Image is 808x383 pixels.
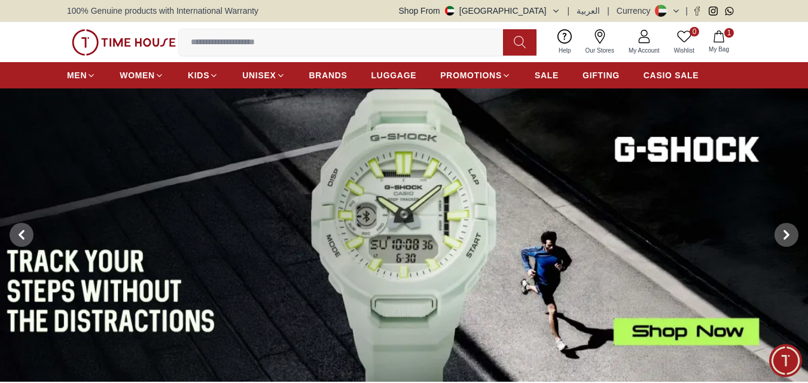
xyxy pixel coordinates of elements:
button: Shop From[GEOGRAPHIC_DATA] [399,5,560,17]
span: My Account [624,46,664,55]
img: ... [72,29,176,56]
span: My Bag [704,45,734,54]
a: 0Wishlist [667,27,702,57]
button: 1My Bag [702,28,736,56]
span: KIDS [188,69,209,81]
a: Help [551,27,578,57]
img: United Arab Emirates [445,6,455,16]
a: Facebook [693,7,702,16]
span: Our Stores [581,46,619,55]
span: | [685,5,688,17]
span: 100% Genuine products with International Warranty [67,5,258,17]
span: | [568,5,570,17]
a: KIDS [188,65,218,86]
span: WOMEN [120,69,155,81]
button: العربية [577,5,600,17]
a: Instagram [709,7,718,16]
a: GIFTING [583,65,620,86]
div: Chat Widget [769,344,802,377]
span: MEN [67,69,87,81]
a: LUGGAGE [371,65,417,86]
a: BRANDS [309,65,347,86]
a: CASIO SALE [644,65,699,86]
span: Help [554,46,576,55]
div: Currency [617,5,655,17]
span: Wishlist [669,46,699,55]
span: 0 [690,27,699,36]
span: LUGGAGE [371,69,417,81]
span: GIFTING [583,69,620,81]
span: 1 [724,28,734,38]
span: PROMOTIONS [440,69,502,81]
span: | [607,5,609,17]
span: SALE [535,69,559,81]
span: CASIO SALE [644,69,699,81]
a: Our Stores [578,27,621,57]
a: Whatsapp [725,7,734,16]
a: PROMOTIONS [440,65,511,86]
a: WOMEN [120,65,164,86]
a: MEN [67,65,96,86]
span: BRANDS [309,69,347,81]
a: UNISEX [242,65,285,86]
a: SALE [535,65,559,86]
span: UNISEX [242,69,276,81]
